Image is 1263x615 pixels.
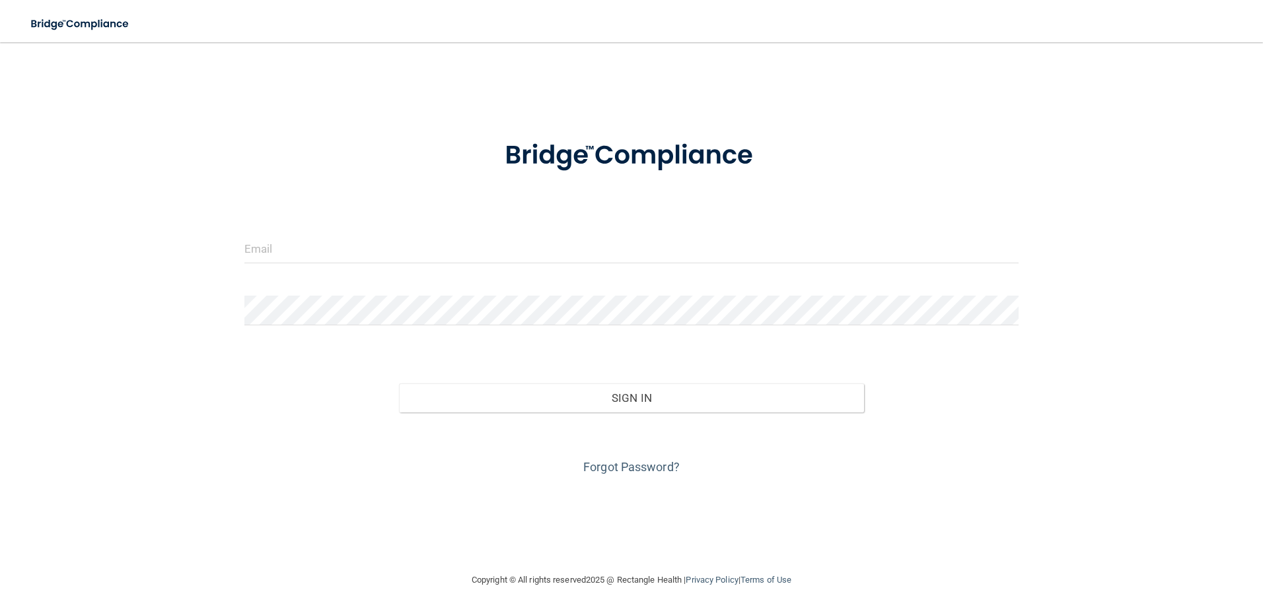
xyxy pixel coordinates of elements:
[20,11,141,38] img: bridge_compliance_login_screen.278c3ca4.svg
[686,575,738,585] a: Privacy Policy
[390,559,873,601] div: Copyright © All rights reserved 2025 @ Rectangle Health | |
[478,121,785,190] img: bridge_compliance_login_screen.278c3ca4.svg
[244,234,1019,263] input: Email
[399,383,864,412] button: Sign In
[583,460,680,474] a: Forgot Password?
[740,575,791,585] a: Terms of Use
